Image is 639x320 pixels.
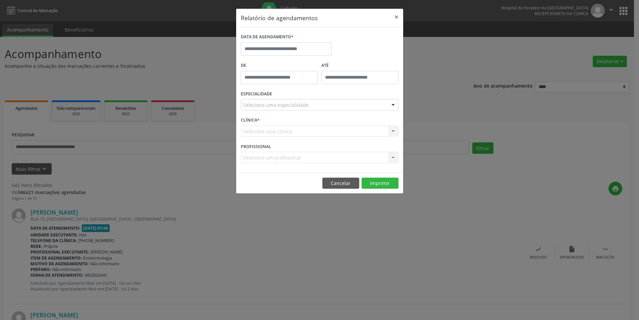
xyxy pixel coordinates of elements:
label: PROFISSIONAL [241,141,271,152]
label: DATA DE AGENDAMENTO [241,32,294,42]
label: ATÉ [321,60,398,71]
button: Cancelar [322,178,359,189]
span: Seleciona uma especialidade [243,101,309,108]
button: Imprimir [362,178,398,189]
label: De [241,60,318,71]
button: Close [390,9,403,25]
label: ESPECIALIDADE [241,89,272,99]
label: CLÍNICA [241,115,260,126]
h5: Relatório de agendamentos [241,13,318,22]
